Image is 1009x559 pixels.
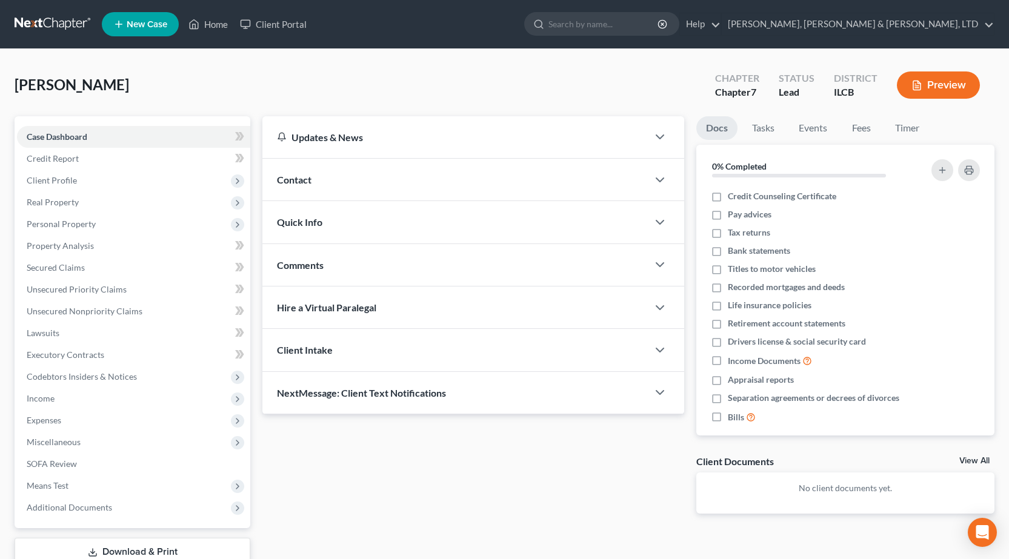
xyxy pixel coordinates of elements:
[696,455,774,468] div: Client Documents
[728,355,801,367] span: Income Documents
[17,126,250,148] a: Case Dashboard
[728,374,794,386] span: Appraisal reports
[728,227,770,239] span: Tax returns
[728,411,744,423] span: Bills
[27,415,61,425] span: Expenses
[834,71,877,85] div: District
[897,71,980,99] button: Preview
[728,263,816,275] span: Titles to motor vehicles
[15,76,129,93] span: [PERSON_NAME]
[715,85,759,99] div: Chapter
[277,259,324,271] span: Comments
[17,322,250,344] a: Lawsuits
[789,116,837,140] a: Events
[742,116,784,140] a: Tasks
[968,518,997,547] div: Open Intercom Messenger
[17,257,250,279] a: Secured Claims
[722,13,994,35] a: [PERSON_NAME], [PERSON_NAME] & [PERSON_NAME], LTD
[17,235,250,257] a: Property Analysis
[728,299,811,311] span: Life insurance policies
[277,174,311,185] span: Contact
[27,502,112,512] span: Additional Documents
[842,116,881,140] a: Fees
[680,13,721,35] a: Help
[277,344,333,356] span: Client Intake
[779,85,814,99] div: Lead
[27,219,96,229] span: Personal Property
[728,190,836,202] span: Credit Counseling Certificate
[27,284,127,294] span: Unsecured Priority Claims
[277,131,633,144] div: Updates & News
[27,458,77,469] span: SOFA Review
[728,336,866,348] span: Drivers license & social security card
[17,279,250,300] a: Unsecured Priority Claims
[17,148,250,170] a: Credit Report
[127,20,167,29] span: New Case
[706,482,985,494] p: No client documents yet.
[234,13,313,35] a: Client Portal
[27,437,81,447] span: Miscellaneous
[277,216,322,228] span: Quick Info
[715,71,759,85] div: Chapter
[17,453,250,475] a: SOFA Review
[27,131,87,142] span: Case Dashboard
[712,161,767,171] strong: 0% Completed
[548,13,659,35] input: Search by name...
[885,116,929,140] a: Timer
[27,153,79,164] span: Credit Report
[728,245,790,257] span: Bank statements
[728,392,899,404] span: Separation agreements or decrees of divorces
[728,281,845,293] span: Recorded mortgages and deeds
[27,197,79,207] span: Real Property
[959,457,990,465] a: View All
[27,262,85,273] span: Secured Claims
[27,306,142,316] span: Unsecured Nonpriority Claims
[728,317,845,329] span: Retirement account statements
[17,344,250,366] a: Executory Contracts
[27,175,77,185] span: Client Profile
[27,328,59,338] span: Lawsuits
[27,371,137,382] span: Codebtors Insiders & Notices
[27,393,55,403] span: Income
[728,208,771,220] span: Pay advices
[27,480,68,491] span: Means Test
[834,85,877,99] div: ILCB
[779,71,814,85] div: Status
[696,116,738,140] a: Docs
[277,302,376,313] span: Hire a Virtual Paralegal
[277,387,446,399] span: NextMessage: Client Text Notifications
[182,13,234,35] a: Home
[751,86,756,98] span: 7
[27,349,104,360] span: Executory Contracts
[27,240,94,251] span: Property Analysis
[17,300,250,322] a: Unsecured Nonpriority Claims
